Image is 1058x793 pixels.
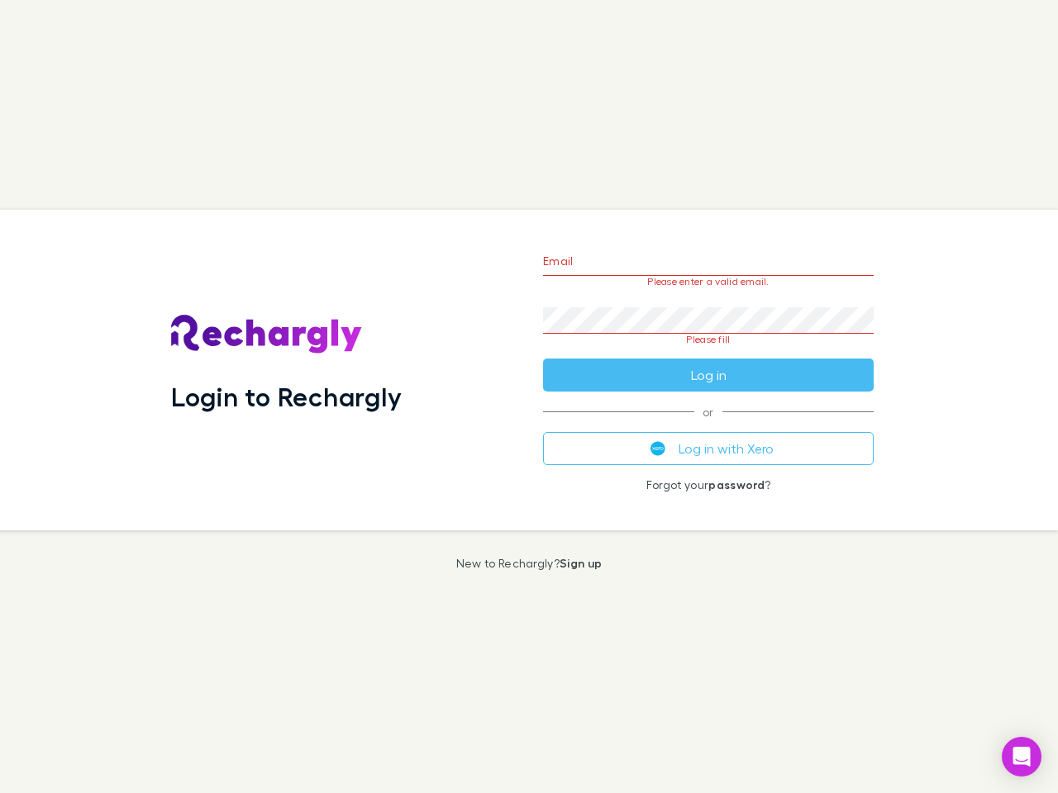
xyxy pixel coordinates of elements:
button: Log in [543,359,874,392]
p: Forgot your ? [543,478,874,491]
div: Open Intercom Messenger [1002,737,1041,776]
h1: Login to Rechargly [171,381,402,412]
img: Xero's logo [651,441,665,456]
p: Please fill [543,334,874,345]
button: Log in with Xero [543,432,874,465]
a: password [708,477,765,491]
p: Please enter a valid email. [543,276,874,287]
a: Sign up [560,556,602,570]
img: Rechargly's Logo [171,315,363,354]
p: New to Rechargly? [456,557,603,570]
